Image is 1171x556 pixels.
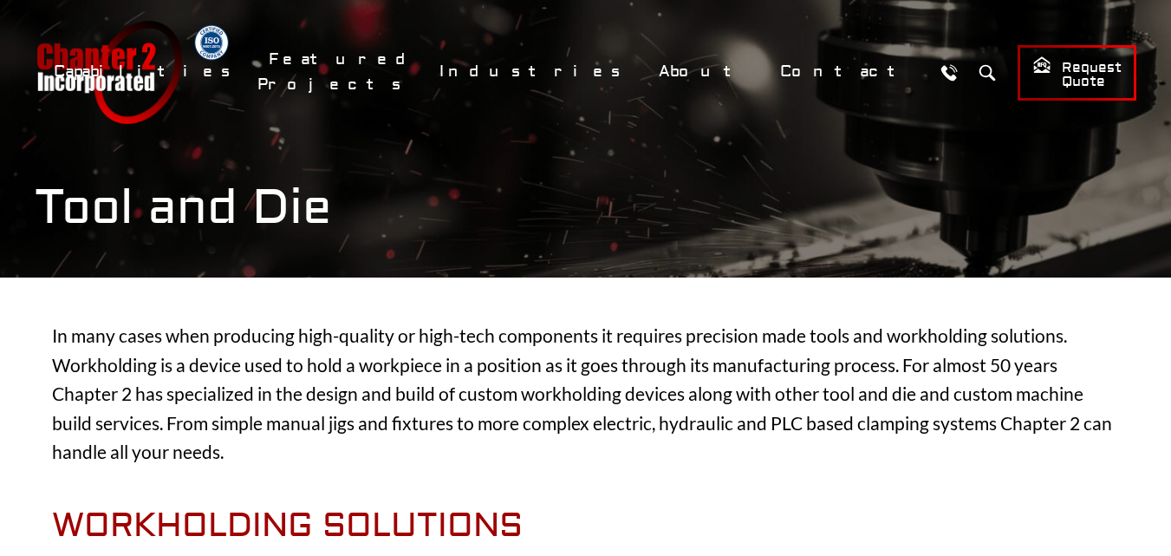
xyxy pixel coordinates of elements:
[1032,56,1122,91] span: Request Quote
[52,507,1119,546] h2: Workholding Solutions
[52,321,1119,467] p: In many cases when producing high-quality or high-tech components it requires precision made tool...
[1018,45,1136,101] a: Request Quote
[769,53,924,90] a: Contact
[971,56,1003,88] button: Search
[42,53,249,90] a: Capabilities
[933,56,965,88] a: Call Us
[257,41,420,103] a: Featured Projects
[647,53,760,90] a: About
[35,21,182,124] a: Chapter 2 Incorporated
[35,179,1136,237] h1: Tool and Die
[428,53,639,90] a: Industries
